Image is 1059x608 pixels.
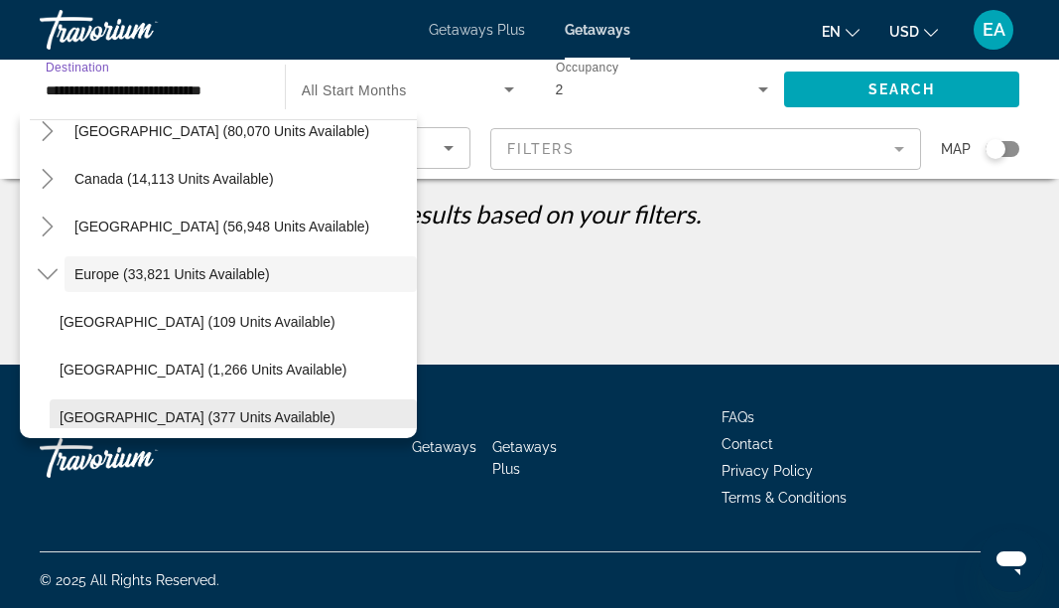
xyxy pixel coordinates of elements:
[74,171,274,187] span: Canada (14,113 units available)
[65,256,417,292] button: Europe (33,821 units available)
[30,199,1029,228] p: No results based on your filters.
[30,162,65,197] button: Toggle Canada (14,113 units available)
[30,210,65,244] button: Toggle Caribbean & Atlantic Islands (56,948 units available)
[889,24,919,40] span: USD
[40,428,238,488] a: Travorium
[492,439,557,477] a: Getaways Plus
[65,161,417,197] button: Canada (14,113 units available)
[50,304,417,340] button: [GEOGRAPHIC_DATA] (109 units available)
[722,409,754,425] a: FAQs
[60,314,335,330] span: [GEOGRAPHIC_DATA] (109 units available)
[983,20,1005,40] span: EA
[722,490,847,506] a: Terms & Conditions
[968,9,1019,51] button: User Menu
[868,81,936,97] span: Search
[822,24,841,40] span: en
[30,114,65,149] button: Toggle Mexico (80,070 units available)
[65,209,417,244] button: [GEOGRAPHIC_DATA] (56,948 units available)
[30,257,65,292] button: Toggle Europe (33,821 units available)
[74,266,270,282] span: Europe (33,821 units available)
[556,81,564,97] span: 2
[980,529,1043,592] iframe: Button to launch messaging window
[565,22,630,38] a: Getaways
[60,409,335,425] span: [GEOGRAPHIC_DATA] (377 units available)
[50,352,417,387] button: [GEOGRAPHIC_DATA] (1,266 units available)
[302,82,407,98] span: All Start Months
[57,136,454,160] mat-select: Sort by
[74,123,369,139] span: [GEOGRAPHIC_DATA] (80,070 units available)
[556,62,618,75] span: Occupancy
[722,463,813,479] a: Privacy Policy
[784,72,1019,107] button: Search
[412,439,476,455] a: Getaways
[941,135,971,163] span: Map
[40,4,238,56] a: Travorium
[722,436,773,452] a: Contact
[429,22,525,38] a: Getaways Plus
[74,219,369,234] span: [GEOGRAPHIC_DATA] (56,948 units available)
[889,17,938,46] button: Change currency
[65,113,417,149] button: [GEOGRAPHIC_DATA] (80,070 units available)
[50,399,417,435] button: [GEOGRAPHIC_DATA] (377 units available)
[46,61,109,74] span: Destination
[822,17,860,46] button: Change language
[60,362,346,378] span: [GEOGRAPHIC_DATA] (1,266 units available)
[40,572,219,588] span: © 2025 All Rights Reserved.
[490,127,921,171] button: Filter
